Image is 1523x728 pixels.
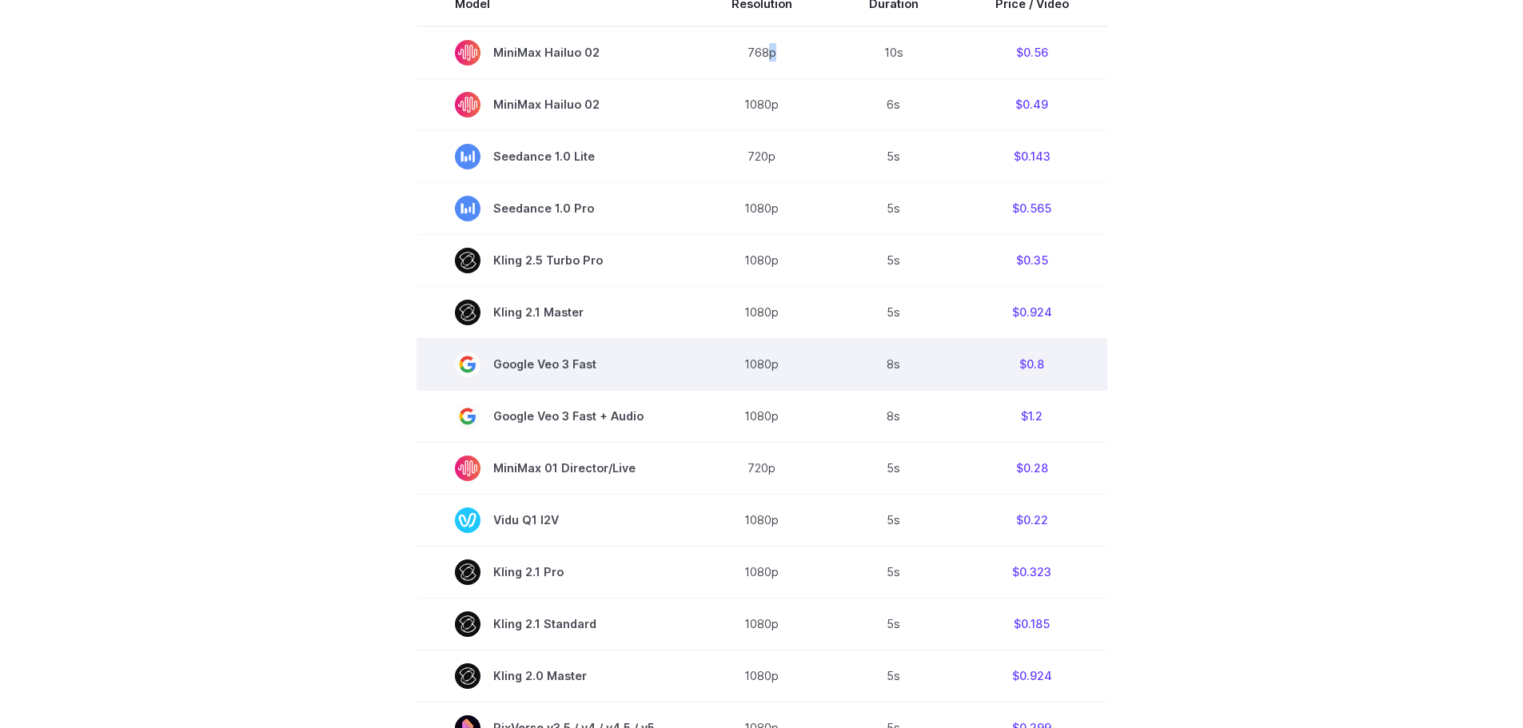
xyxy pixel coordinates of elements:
td: 6s [831,78,957,130]
td: 1080p [693,390,831,442]
td: $0.8 [957,338,1107,390]
span: MiniMax Hailuo 02 [455,40,655,66]
td: 5s [831,650,957,702]
span: Vidu Q1 I2V [455,507,655,533]
span: Seedance 1.0 Lite [455,144,655,169]
span: Google Veo 3 Fast [455,352,655,377]
td: 1080p [693,546,831,598]
td: 1080p [693,182,831,234]
td: $0.924 [957,650,1107,702]
span: MiniMax 01 Director/Live [455,455,655,481]
td: 10s [831,26,957,79]
td: 720p [693,130,831,182]
td: $0.185 [957,598,1107,650]
td: 5s [831,286,957,338]
td: $0.565 [957,182,1107,234]
td: $1.2 [957,390,1107,442]
td: 1080p [693,78,831,130]
td: 1080p [693,494,831,546]
td: 5s [831,598,957,650]
td: 768p [693,26,831,79]
span: Kling 2.0 Master [455,663,655,689]
td: 5s [831,182,957,234]
td: 1080p [693,286,831,338]
span: Kling 2.1 Master [455,300,655,325]
td: $0.323 [957,546,1107,598]
span: Kling 2.1 Standard [455,611,655,637]
td: 5s [831,442,957,494]
span: Kling 2.1 Pro [455,559,655,585]
td: $0.35 [957,234,1107,286]
td: 1080p [693,338,831,390]
td: 5s [831,130,957,182]
td: $0.924 [957,286,1107,338]
td: 5s [831,234,957,286]
td: $0.28 [957,442,1107,494]
td: $0.143 [957,130,1107,182]
span: Google Veo 3 Fast + Audio [455,404,655,429]
td: $0.22 [957,494,1107,546]
td: 1080p [693,650,831,702]
span: Kling 2.5 Turbo Pro [455,248,655,273]
span: Seedance 1.0 Pro [455,196,655,221]
span: MiniMax Hailuo 02 [455,92,655,117]
td: $0.49 [957,78,1107,130]
td: 5s [831,546,957,598]
td: 1080p [693,234,831,286]
td: 8s [831,338,957,390]
td: 8s [831,390,957,442]
td: 720p [693,442,831,494]
td: $0.56 [957,26,1107,79]
td: 5s [831,494,957,546]
td: 1080p [693,598,831,650]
